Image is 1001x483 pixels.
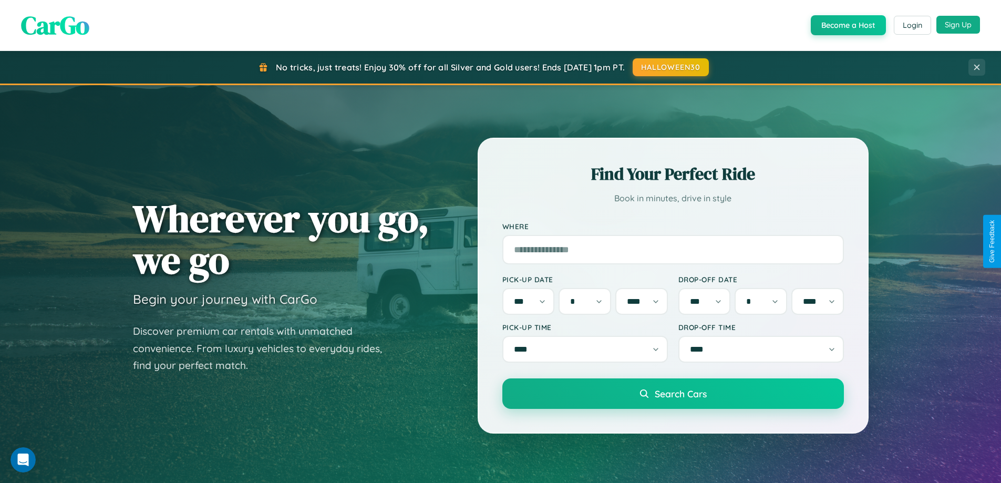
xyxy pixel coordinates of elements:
iframe: Intercom live chat [11,447,36,472]
p: Discover premium car rentals with unmatched convenience. From luxury vehicles to everyday rides, ... [133,323,396,374]
h3: Begin your journey with CarGo [133,291,317,307]
span: No tricks, just treats! Enjoy 30% off for all Silver and Gold users! Ends [DATE] 1pm PT. [276,62,625,73]
div: Give Feedback [988,220,996,263]
span: Search Cars [655,388,707,399]
label: Where [502,222,844,231]
button: Become a Host [811,15,886,35]
span: CarGo [21,8,89,43]
h1: Wherever you go, we go [133,198,429,281]
label: Pick-up Time [502,323,668,332]
button: Login [894,16,931,35]
label: Pick-up Date [502,275,668,284]
button: Sign Up [936,16,980,34]
h2: Find Your Perfect Ride [502,162,844,186]
label: Drop-off Date [678,275,844,284]
label: Drop-off Time [678,323,844,332]
p: Book in minutes, drive in style [502,191,844,206]
button: Search Cars [502,378,844,409]
button: HALLOWEEN30 [633,58,709,76]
